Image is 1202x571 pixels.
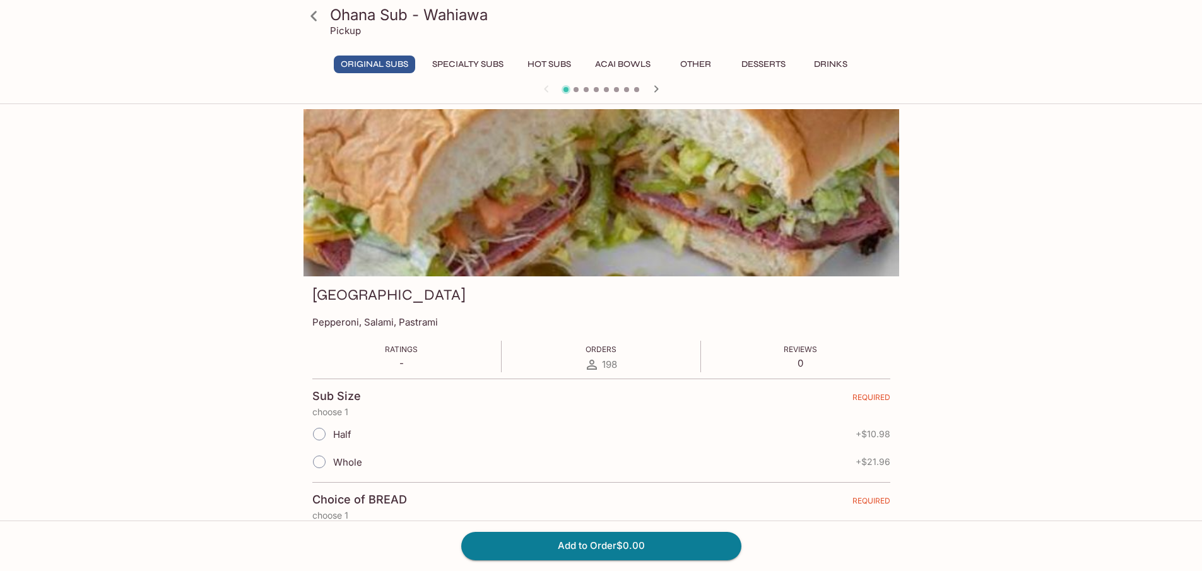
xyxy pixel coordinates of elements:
button: Original Subs [334,56,415,73]
span: + $21.96 [856,457,890,467]
h3: [GEOGRAPHIC_DATA] [312,285,466,305]
span: Orders [586,344,616,354]
span: + $10.98 [856,429,890,439]
span: Ratings [385,344,418,354]
button: Acai Bowls [588,56,657,73]
h3: Ohana Sub - Wahiawa [330,5,894,25]
button: Other [668,56,724,73]
p: choose 1 [312,407,890,417]
p: Pepperoni, Salami, Pastrami [312,316,890,328]
p: 0 [784,357,817,369]
span: Half [333,428,351,440]
span: Whole [333,456,362,468]
h4: Choice of BREAD [312,493,407,507]
span: REQUIRED [852,392,890,407]
span: Reviews [784,344,817,354]
span: REQUIRED [852,496,890,510]
button: Drinks [803,56,859,73]
button: Desserts [734,56,792,73]
button: Specialty Subs [425,56,510,73]
p: Pickup [330,25,361,37]
p: - [385,357,418,369]
button: Add to Order$0.00 [461,532,741,560]
button: Hot Subs [521,56,578,73]
h4: Sub Size [312,389,361,403]
span: 198 [602,358,617,370]
div: Italinano [303,109,899,276]
p: choose 1 [312,510,890,521]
